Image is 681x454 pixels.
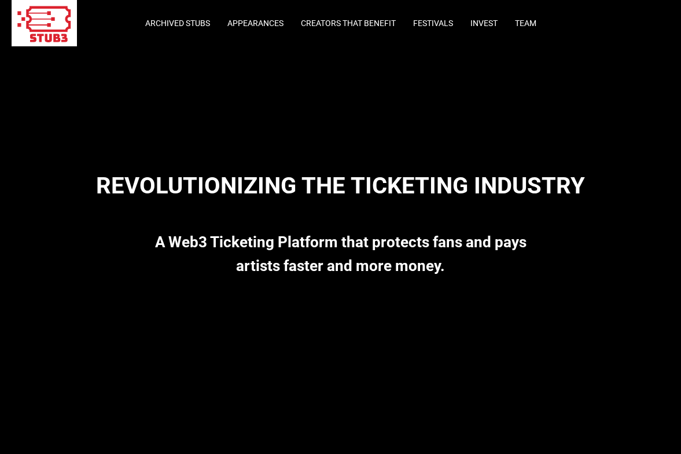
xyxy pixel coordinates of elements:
div: Revolutionizing the Ticketing Industry [69,145,613,199]
strong: A Web3 Ticketing Platform that protects fans and pays artists faster and more money. [155,233,527,274]
a: Creators that Benefit [301,19,396,28]
a: Invest [470,19,498,28]
a: Archived Stubs [145,19,210,28]
a: Appearances [227,19,284,28]
a: Team [515,19,536,28]
a: Festivals [413,19,453,28]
